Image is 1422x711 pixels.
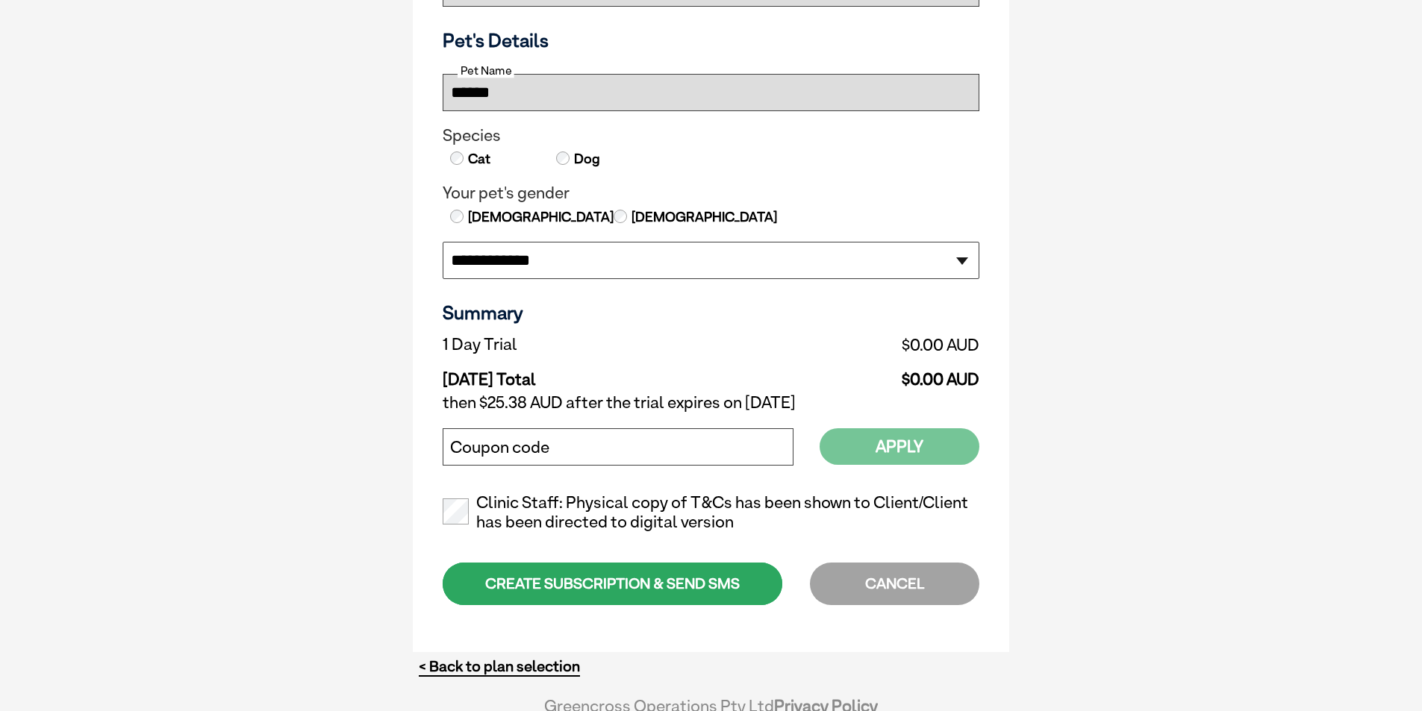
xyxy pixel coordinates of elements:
[443,389,979,416] td: then $25.38 AUD after the trial expires on [DATE]
[443,184,979,203] legend: Your pet's gender
[443,126,979,145] legend: Species
[443,498,469,524] input: Clinic Staff: Physical copy of T&Cs has been shown to Client/Client has been directed to digital ...
[450,438,549,457] label: Coupon code
[443,563,782,605] div: CREATE SUBSCRIPTION & SEND SMS
[419,657,580,676] a: < Back to plan selection
[735,358,979,389] td: $0.00 AUD
[443,301,979,324] h3: Summary
[820,428,979,465] button: Apply
[735,331,979,358] td: $0.00 AUD
[810,563,979,605] div: CANCEL
[437,29,985,51] h3: Pet's Details
[443,331,735,358] td: 1 Day Trial
[443,358,735,389] td: [DATE] Total
[443,493,979,532] label: Clinic Staff: Physical copy of T&Cs has been shown to Client/Client has been directed to digital ...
